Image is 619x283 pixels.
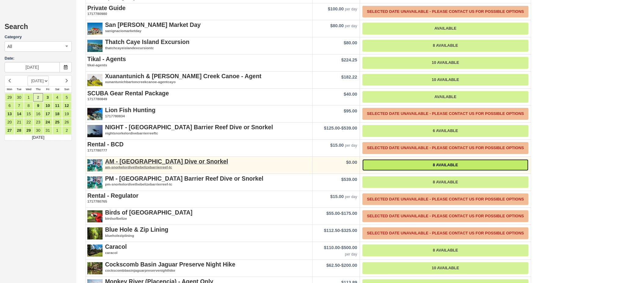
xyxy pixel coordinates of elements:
a: 11 [53,101,62,110]
a: 8 [24,101,33,110]
span: $200.00 [341,263,357,268]
strong: NIGHT - [GEOGRAPHIC_DATA] Barrier Reef Dive or Snorkel [105,124,273,130]
a: 29 [5,93,14,101]
a: 8 Available [362,159,529,171]
span: $125.00 [324,126,340,130]
em: sanignaciomarketday [87,28,311,34]
th: Tue [14,86,24,93]
a: Rental - Regulator1717780765 [87,193,311,204]
em: birdsofbelize [87,216,311,221]
a: Selected Date Unavailable - Please contact us for possible options [362,108,529,120]
a: Selected Date Unavailable - Please contact us for possible options [362,227,529,239]
a: 29 [24,126,33,134]
a: Caracolcaracol [87,244,311,255]
a: 23 [33,118,43,126]
em: pm-snorkelordivethebelizebarrierreef-tc [87,182,311,187]
span: $55.00 [326,211,340,216]
img: S163-1 [87,22,103,37]
em: thatchcayeislandexcursiontc [87,46,311,51]
a: 14 [14,110,24,118]
strong: Caracol [105,243,127,250]
a: 2 [62,126,71,134]
a: 7 [14,101,24,110]
strong: Lion Fish Hunting [105,107,155,113]
a: Selected Date Unavailable - Please contact us for possible options [362,210,529,222]
h2: Search [5,23,72,34]
span: - [326,263,357,268]
img: S295-1 [87,175,103,191]
a: 19 [62,110,71,118]
span: All [7,43,12,50]
td: [DATE] [5,134,72,141]
em: 1717780765 [87,199,311,204]
em: nightsnorkelordivebarrierreeftc [87,131,311,136]
img: S296-3 [87,39,103,54]
em: per day [345,24,357,28]
button: All [5,41,72,52]
span: $95.00 [344,108,357,113]
img: S154-1 [87,244,103,259]
a: 2 [33,93,43,101]
span: - [324,228,357,233]
a: 22 [24,118,33,126]
a: 6 Available [362,125,529,137]
a: Selected Date Unavailable - Please contact us for possible options [362,193,529,205]
strong: Blue Hole & Zip Lining [105,226,168,233]
a: 31 [43,126,53,134]
a: 26 [62,118,71,126]
strong: San [PERSON_NAME] Market Day [105,21,201,28]
em: per day [345,252,357,256]
strong: Rental - Regulator [87,192,138,199]
span: $100.00 [328,6,344,11]
a: 10 [43,101,53,110]
a: 9 [33,101,43,110]
a: 20 [5,118,14,126]
strong: Private Guide [87,5,126,11]
a: 30 [33,126,43,134]
a: Xuanantunich & [PERSON_NAME] Creek Canoe - Agentxunantunichbartoncreekcanoe-agentcayo [87,73,311,85]
a: AM - [GEOGRAPHIC_DATA] Dive or Snorkelam-snorkelordivethebelizebarrierreef-tc [87,158,311,170]
a: 1 [53,126,62,134]
a: 28 [14,126,24,134]
a: 6 [5,101,14,110]
strong: Tikal - Agents [87,56,126,62]
a: Selected Date Unavailable - Please contact us for possible options [362,142,529,154]
span: $224.25 [341,57,357,62]
a: 3 [43,93,53,101]
em: tikal-agents [87,63,311,68]
a: San [PERSON_NAME] Market Daysanignaciomarketday [87,22,311,33]
a: 30 [14,93,24,101]
a: Available [362,23,529,35]
em: 1717780834 [87,114,311,119]
a: 1 [24,93,33,101]
th: Sat [53,86,62,93]
span: $182.22 [341,75,357,79]
a: 18 [53,110,62,118]
span: $325.00 [341,228,357,233]
a: Birds of [GEOGRAPHIC_DATA]birdsofbelize [87,209,311,221]
em: am-snorkelordivethebelizebarrierreef-tc [87,165,311,170]
em: per day [345,143,357,148]
a: 8 Available [362,176,529,188]
a: 8 Available [362,40,529,52]
a: Selected Date Unavailable - Please contact us for possible options [362,6,529,18]
strong: Cockscomb Basin Jaguar Preserve Night Hike [105,261,235,268]
em: per day [345,7,357,11]
strong: Xuanantunich & [PERSON_NAME] Creek Canoe - Agent [105,73,261,79]
th: Mon [5,86,14,93]
em: xunantunichbartoncreekcanoe-agentcayo [87,79,311,85]
a: 16 [33,110,43,118]
strong: AM - [GEOGRAPHIC_DATA] Dive or Snorkel [105,158,228,165]
a: 15 [24,110,33,118]
img: S280-1 [87,73,103,88]
em: 1717780777 [87,148,311,153]
a: 5 [62,93,71,101]
a: Private Guide1717780980 [87,5,311,17]
span: $62.50 [326,263,340,268]
a: Blue Hole & Zip Liningblueholeziplining [87,226,311,238]
em: 1717780980 [87,11,311,17]
span: $539.00 [341,177,357,182]
span: $15.00 [330,143,344,148]
a: Rental - BCD1717780777 [87,141,311,153]
span: $40.00 [344,92,357,97]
